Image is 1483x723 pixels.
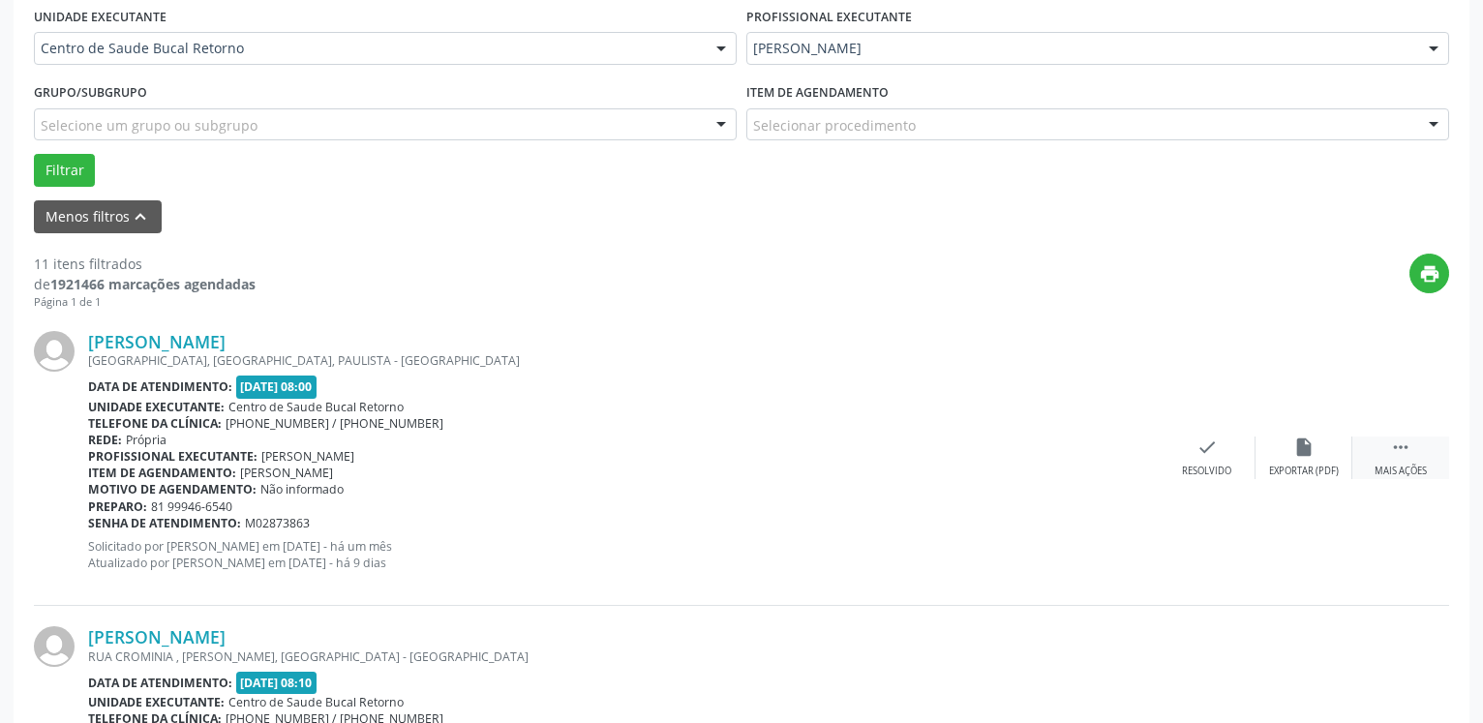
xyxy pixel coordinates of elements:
span: Selecione um grupo ou subgrupo [41,115,257,136]
div: Resolvido [1182,465,1231,478]
b: Unidade executante: [88,694,225,710]
a: [PERSON_NAME] [88,331,226,352]
button: Filtrar [34,154,95,187]
div: Página 1 de 1 [34,294,256,311]
b: Preparo: [88,498,147,515]
label: Grupo/Subgrupo [34,78,147,108]
span: [DATE] 08:10 [236,672,318,694]
span: Centro de Saude Bucal Retorno [41,39,697,58]
span: [PERSON_NAME] [261,448,354,465]
div: 11 itens filtrados [34,254,256,274]
span: Centro de Saude Bucal Retorno [228,694,404,710]
span: [PHONE_NUMBER] / [PHONE_NUMBER] [226,415,443,432]
i: check [1196,437,1218,458]
b: Profissional executante: [88,448,257,465]
b: Data de atendimento: [88,675,232,691]
span: Não informado [260,481,344,497]
b: Motivo de agendamento: [88,481,257,497]
span: [PERSON_NAME] [753,39,1409,58]
span: Selecionar procedimento [753,115,916,136]
b: Item de agendamento: [88,465,236,481]
strong: 1921466 marcações agendadas [50,275,256,293]
i: keyboard_arrow_up [130,206,151,227]
b: Rede: [88,432,122,448]
label: UNIDADE EXECUTANTE [34,2,166,32]
i: insert_drive_file [1293,437,1315,458]
i:  [1390,437,1411,458]
span: Própria [126,432,166,448]
b: Unidade executante: [88,399,225,415]
b: Data de atendimento: [88,378,232,395]
div: [GEOGRAPHIC_DATA], [GEOGRAPHIC_DATA], PAULISTA - [GEOGRAPHIC_DATA] [88,352,1159,369]
span: M02873863 [245,515,310,531]
img: img [34,331,75,372]
i: print [1419,263,1440,285]
div: Mais ações [1375,465,1427,478]
span: [PERSON_NAME] [240,465,333,481]
span: 81 99946-6540 [151,498,232,515]
img: img [34,626,75,667]
button: print [1409,254,1449,293]
div: RUA CROMINIA , [PERSON_NAME], [GEOGRAPHIC_DATA] - [GEOGRAPHIC_DATA] [88,648,1159,665]
button: Menos filtroskeyboard_arrow_up [34,200,162,234]
b: Telefone da clínica: [88,415,222,432]
label: PROFISSIONAL EXECUTANTE [746,2,912,32]
div: de [34,274,256,294]
a: [PERSON_NAME] [88,626,226,648]
b: Senha de atendimento: [88,515,241,531]
p: Solicitado por [PERSON_NAME] em [DATE] - há um mês Atualizado por [PERSON_NAME] em [DATE] - há 9 ... [88,538,1159,571]
span: Centro de Saude Bucal Retorno [228,399,404,415]
div: Exportar (PDF) [1269,465,1339,478]
span: [DATE] 08:00 [236,376,318,398]
label: Item de agendamento [746,78,889,108]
